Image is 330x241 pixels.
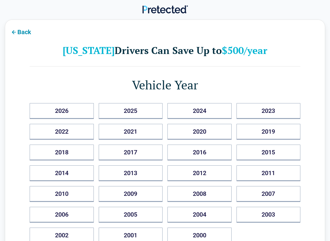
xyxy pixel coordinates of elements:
[167,145,232,160] button: 2016
[99,207,163,223] button: 2005
[167,124,232,140] button: 2020
[237,186,301,202] button: 2007
[30,76,300,93] h1: Vehicle Year
[99,103,163,119] button: 2025
[237,124,301,140] button: 2019
[167,207,232,223] button: 2004
[99,165,163,181] button: 2013
[167,186,232,202] button: 2008
[222,44,267,57] b: $500/year
[5,25,36,38] button: Back
[30,165,94,181] button: 2014
[237,165,301,181] button: 2011
[167,103,232,119] button: 2024
[30,124,94,140] button: 2022
[30,145,94,160] button: 2018
[30,207,94,223] button: 2006
[30,103,94,119] button: 2026
[99,124,163,140] button: 2021
[237,207,301,223] button: 2003
[237,145,301,160] button: 2015
[237,103,301,119] button: 2023
[30,44,300,56] h2: Drivers Can Save Up to
[99,145,163,160] button: 2017
[167,165,232,181] button: 2012
[99,186,163,202] button: 2009
[30,186,94,202] button: 2010
[63,44,115,57] b: [US_STATE]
